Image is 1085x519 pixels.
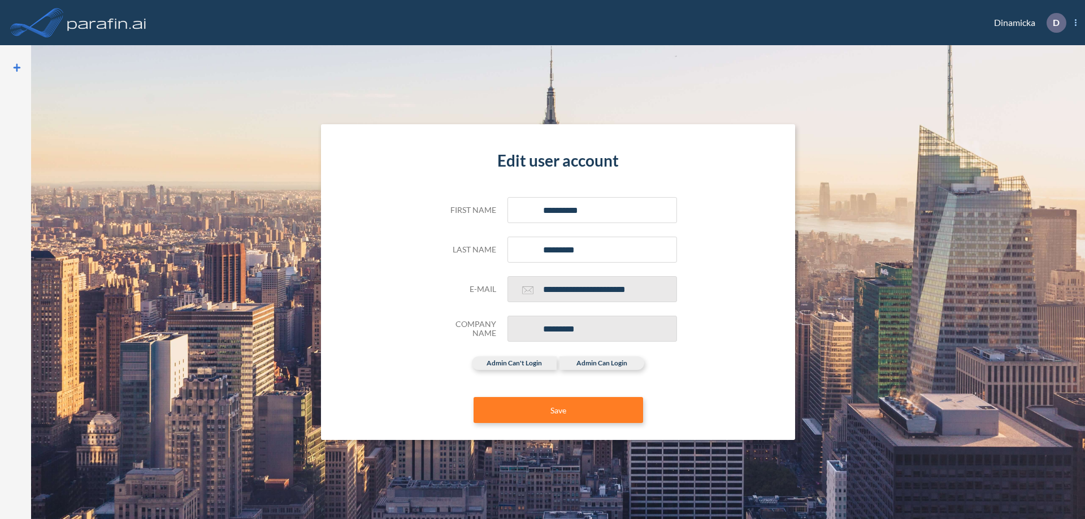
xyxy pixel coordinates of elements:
[440,285,496,294] h5: E-mail
[474,397,643,423] button: Save
[440,151,677,171] h4: Edit user account
[1053,18,1060,28] p: D
[440,206,496,215] h5: First name
[559,356,644,370] label: admin can login
[440,245,496,255] h5: Last name
[440,320,496,339] h5: Company Name
[472,356,557,370] label: admin can't login
[65,11,149,34] img: logo
[977,13,1077,33] div: Dinamicka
